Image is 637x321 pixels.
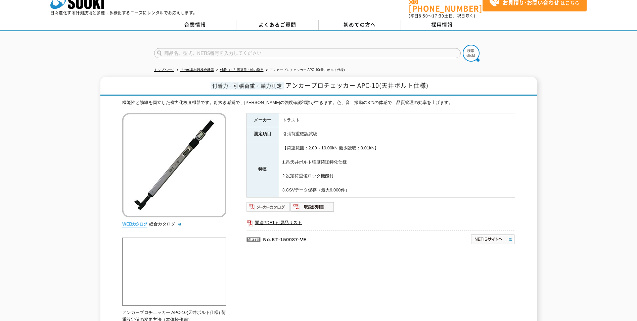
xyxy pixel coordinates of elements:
a: トップページ [154,68,174,72]
span: アンカープロチェッカー APC-10(天井ボルト仕様) [285,81,428,90]
span: 付着力・引張荷重・軸力測定 [211,82,284,90]
img: webカタログ [122,221,147,227]
div: 機能性と効率を両立した省力化検査機器です。釘抜き感覚で、[PERSON_NAME]の強度確認試験ができます。色、音、振動の3つの体感で、品質管理の効率を上げます。 [122,99,515,106]
span: 8:50 [419,13,428,19]
a: よくあるご質問 [236,20,319,30]
span: 初めての方へ [344,21,376,28]
a: 関連PDF1 付属品リスト [246,218,515,227]
img: アンカープロチェッカー APC-10(天井ボルト仕様) [122,113,226,217]
img: 取扱説明書 [290,202,334,212]
th: メーカー [246,113,279,127]
p: No.KT-150087-VE [246,230,406,247]
td: トラスト [279,113,515,127]
a: 取扱説明書 [290,206,334,211]
span: 17:30 [432,13,444,19]
td: 引張荷重確認試験 [279,127,515,141]
a: 付着力・引張荷重・軸力測定 [220,68,264,72]
img: メーカーカタログ [246,202,290,212]
a: 初めての方へ [319,20,401,30]
td: 【荷重範囲：2.00～10.00kN 最少読取：0.01kN】 1.吊天井ボルト強度確認特化仕様 2.設定荷重値ロック機能付 3.CSVデータ保存（最大6,000件） [279,141,515,198]
a: その他非破壊検査機器 [180,68,214,72]
p: 日々進化する計測技術と多種・多様化するニーズにレンタルでお応えします。 [50,11,197,15]
a: メーカーカタログ [246,206,290,211]
span: (平日 ～ 土日、祝日除く) [409,13,475,19]
a: 採用情報 [401,20,483,30]
img: NETISサイトへ [470,234,515,245]
li: アンカープロチェッカー APC-10(天井ボルト仕様) [265,67,345,74]
a: 企業情報 [154,20,236,30]
input: 商品名、型式、NETIS番号を入力してください [154,48,461,58]
th: 特長 [246,141,279,198]
a: 総合カタログ [149,221,182,226]
th: 測定項目 [246,127,279,141]
img: btn_search.png [463,45,480,62]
